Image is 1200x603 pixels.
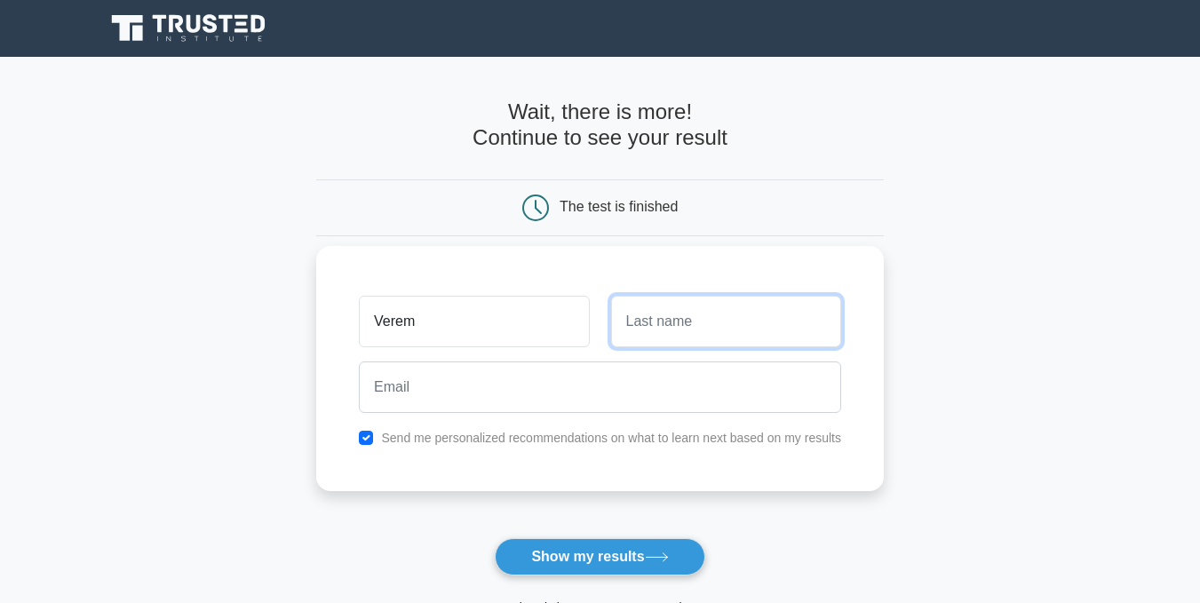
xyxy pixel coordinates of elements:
[560,199,678,214] div: The test is finished
[359,361,841,413] input: Email
[495,538,704,575] button: Show my results
[381,431,841,445] label: Send me personalized recommendations on what to learn next based on my results
[359,296,589,347] input: First name
[316,99,884,151] h4: Wait, there is more! Continue to see your result
[611,296,841,347] input: Last name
